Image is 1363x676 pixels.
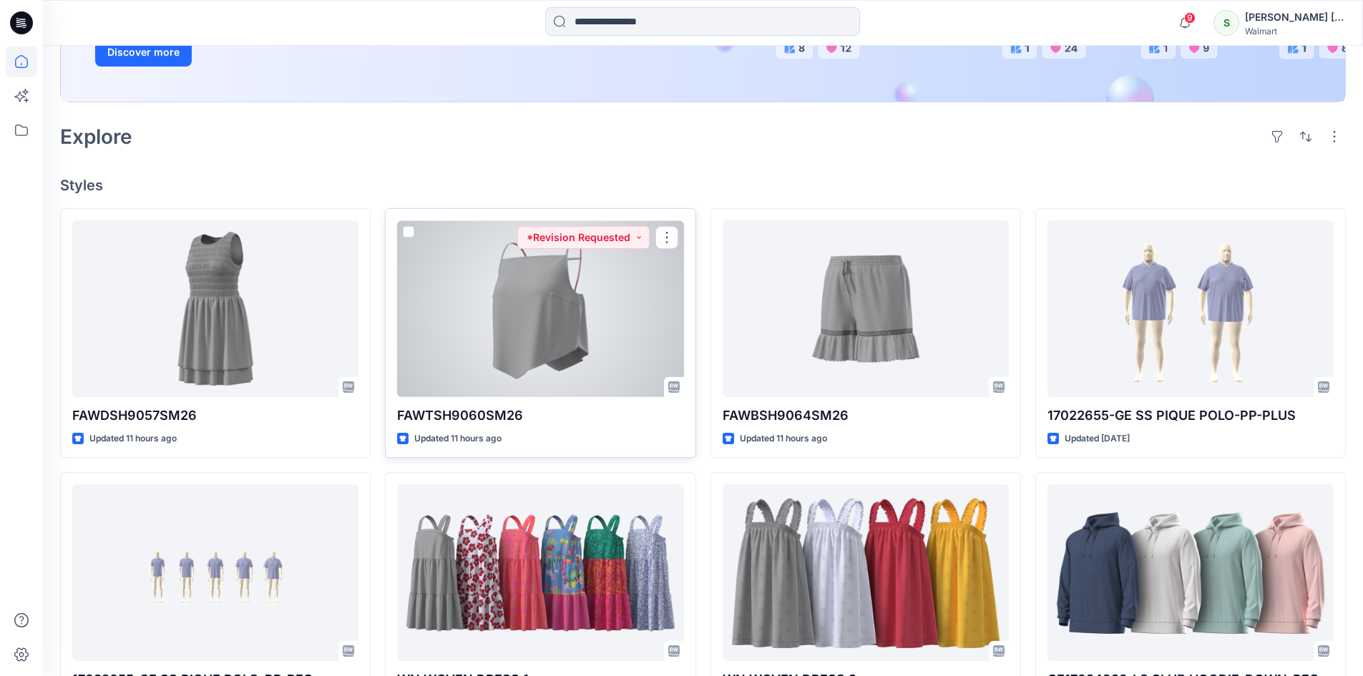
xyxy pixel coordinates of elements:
[397,220,683,397] a: FAWTSH9060SM26
[723,484,1009,661] a: WN WOVEN DRESS 2
[72,220,358,397] a: FAWDSH9057SM26
[723,220,1009,397] a: FAWBSH9064SM26
[397,484,683,661] a: WN WOVEN DRESS 1
[1047,406,1334,426] p: 17022655-GE SS PIQUE POLO-PP-PLUS
[60,125,132,148] h2: Explore
[1047,484,1334,661] a: GE17024923-LS SLUB HOODIE-DOWN-REG
[1213,10,1239,36] div: S​
[95,38,417,67] a: Discover more
[72,406,358,426] p: FAWDSH9057SM26
[1245,9,1345,26] div: [PERSON_NAME] ​[PERSON_NAME]
[414,431,502,446] p: Updated 11 hours ago
[723,406,1009,426] p: FAWBSH9064SM26
[72,484,358,661] a: 17022655-GE SS PIQUE POLO-PP-REG
[60,177,1346,194] h4: Styles
[1184,12,1196,24] span: 9
[89,431,177,446] p: Updated 11 hours ago
[740,431,827,446] p: Updated 11 hours ago
[1065,431,1130,446] p: Updated [DATE]
[95,38,192,67] button: Discover more
[397,406,683,426] p: FAWTSH9060SM26
[1245,26,1345,36] div: Walmart
[1047,220,1334,397] a: 17022655-GE SS PIQUE POLO-PP-PLUS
